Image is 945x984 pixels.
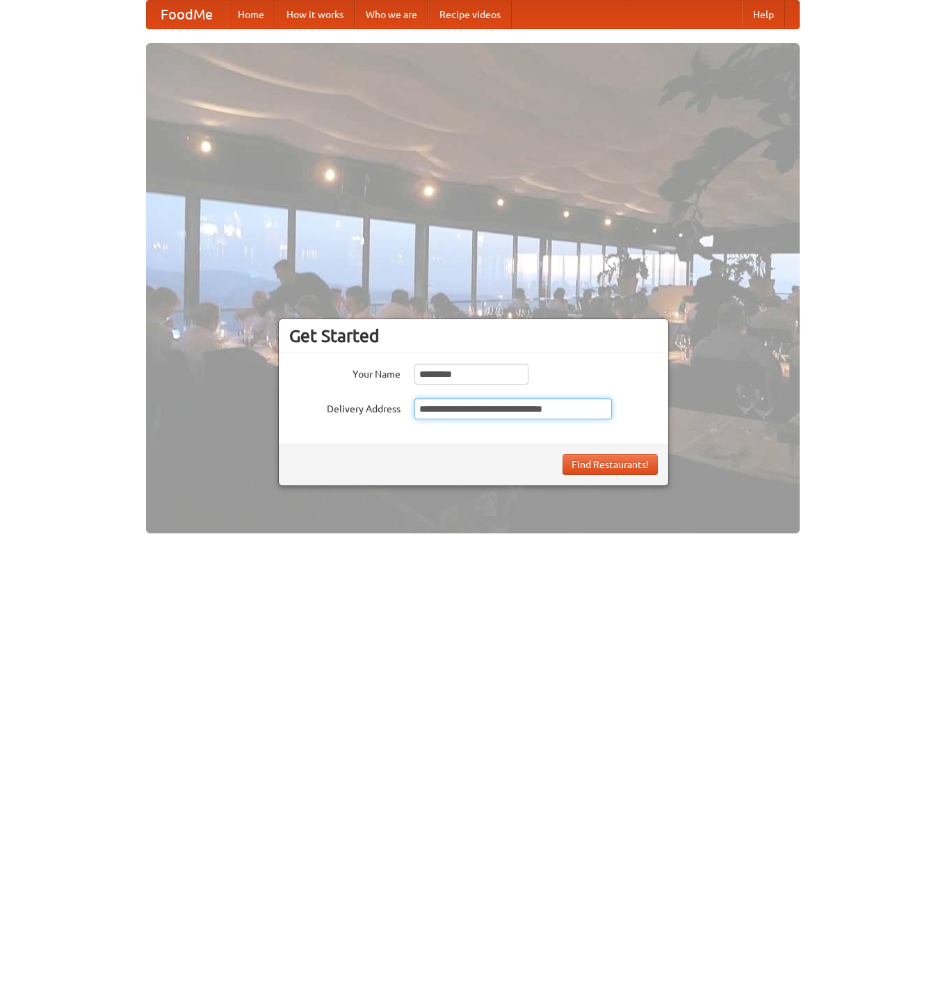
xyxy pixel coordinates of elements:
a: Home [227,1,275,29]
a: Who we are [355,1,428,29]
a: Recipe videos [428,1,512,29]
a: Help [742,1,785,29]
label: Your Name [289,364,401,381]
h3: Get Started [289,325,658,346]
a: How it works [275,1,355,29]
a: FoodMe [147,1,227,29]
button: Find Restaurants! [563,454,658,475]
label: Delivery Address [289,398,401,416]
